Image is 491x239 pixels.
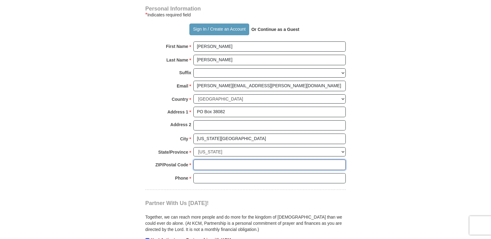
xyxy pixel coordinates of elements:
strong: Address 2 [170,120,191,129]
strong: State/Province [158,148,188,156]
strong: Address 1 [167,108,188,116]
strong: Suffix [179,68,191,77]
strong: Or Continue as a Guest [251,27,299,32]
div: Indicates required field [145,11,346,19]
button: Sign In / Create an Account [189,23,249,35]
strong: First Name [166,42,188,51]
strong: Last Name [167,56,188,64]
strong: ZIP/Postal Code [155,160,188,169]
strong: Country [172,95,188,104]
span: Partner With Us [DATE]! [145,200,209,206]
strong: Phone [175,174,188,182]
h4: Personal Information [145,6,346,11]
strong: Email [177,82,188,90]
p: Together, we can reach more people and do more for the kingdom of [DEMOGRAPHIC_DATA] than we coul... [145,214,346,233]
strong: City [180,134,188,143]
